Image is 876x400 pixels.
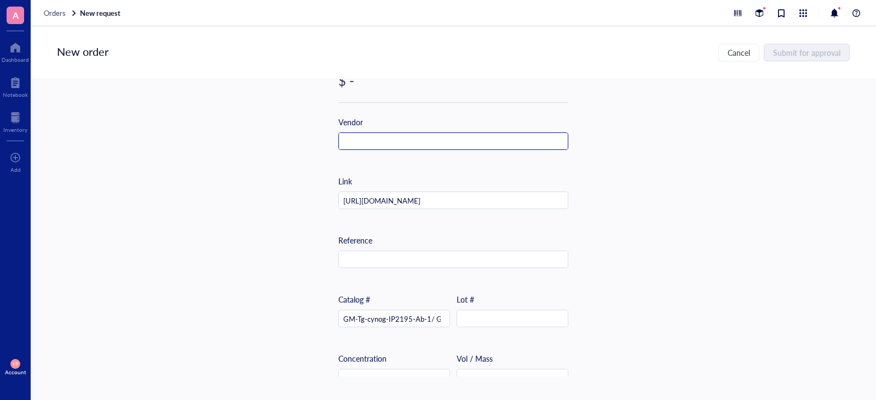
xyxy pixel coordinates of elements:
[2,56,29,63] div: Dashboard
[338,234,372,246] div: Reference
[13,361,18,366] span: VP
[338,72,568,89] div: $ -
[80,8,123,18] a: New request
[3,91,28,98] div: Notebook
[338,293,370,305] div: Catalog #
[338,175,352,187] div: Link
[728,48,750,57] span: Cancel
[338,116,363,128] div: Vendor
[44,8,66,18] span: Orders
[57,44,108,61] div: New order
[2,39,29,63] a: Dashboard
[5,369,26,375] div: Account
[13,8,19,22] span: A
[3,74,28,98] a: Notebook
[457,352,493,364] div: Vol / Mass
[44,8,78,18] a: Orders
[338,352,387,364] div: Concentration
[3,109,27,133] a: Inventory
[457,293,474,305] div: Lot #
[764,44,850,61] button: Submit for approval
[718,44,759,61] button: Cancel
[3,126,27,133] div: Inventory
[10,166,21,173] div: Add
